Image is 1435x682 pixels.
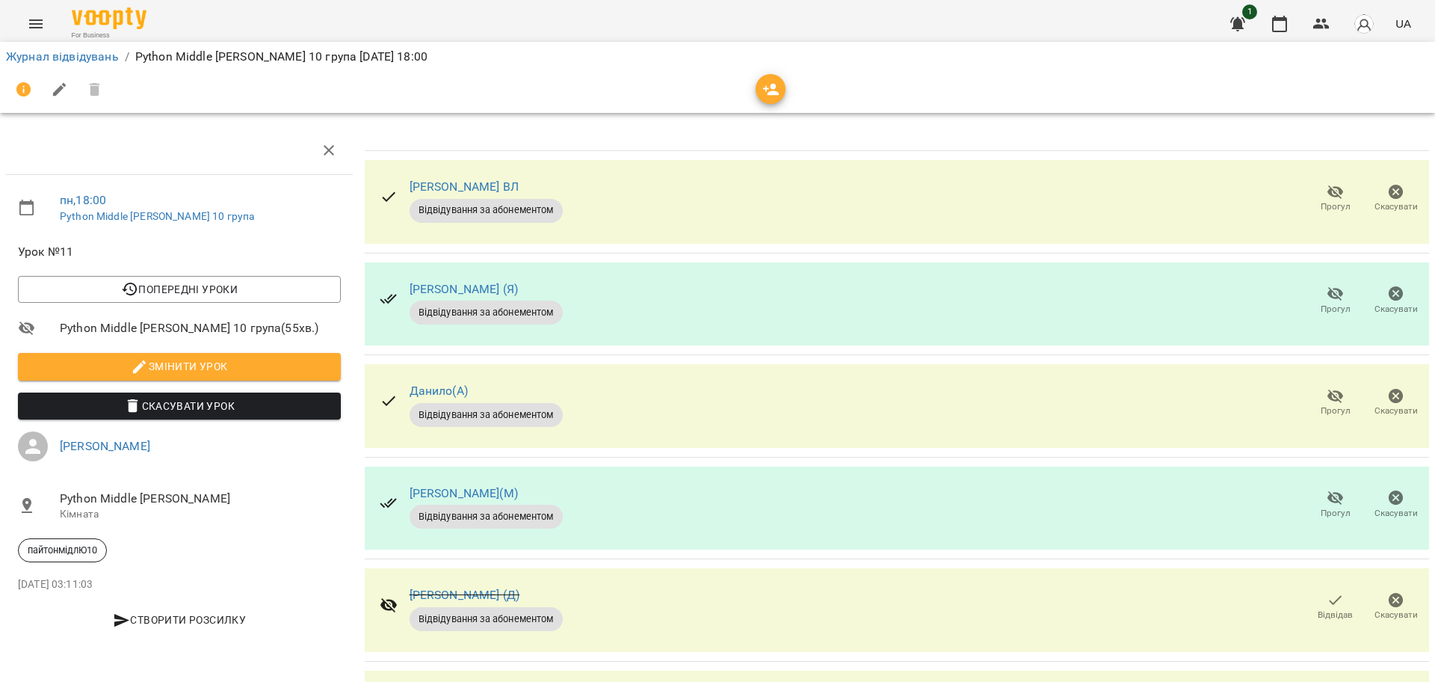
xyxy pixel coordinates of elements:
[1354,13,1374,34] img: avatar_s.png
[1374,405,1418,417] span: Скасувати
[30,357,329,375] span: Змінити урок
[18,577,341,592] p: [DATE] 03:11:03
[410,612,563,626] span: Відвідування за абонементом
[1365,382,1426,424] button: Скасувати
[1365,178,1426,220] button: Скасувати
[135,48,428,66] p: Python Middle [PERSON_NAME] 10 група [DATE] 18:00
[18,353,341,380] button: Змінити урок
[30,280,329,298] span: Попередні уроки
[1305,586,1365,628] button: Відвідав
[410,282,519,296] a: [PERSON_NAME] (Я)
[24,611,335,629] span: Створити розсилку
[6,49,119,64] a: Журнал відвідувань
[6,48,1429,66] nav: breadcrumb
[1365,586,1426,628] button: Скасувати
[60,507,341,522] p: Кімната
[125,48,129,66] li: /
[410,203,563,217] span: Відвідування за абонементом
[18,6,54,42] button: Menu
[60,439,150,453] a: [PERSON_NAME]
[1305,485,1365,526] button: Прогул
[18,538,107,562] div: пайтонмідлЮ10
[18,606,341,633] button: Створити розсилку
[18,276,341,303] button: Попередні уроки
[410,510,563,523] span: Відвідування за абонементом
[60,490,341,508] span: Python Middle [PERSON_NAME]
[60,193,106,207] a: пн , 18:00
[1374,507,1418,520] span: Скасувати
[1374,200,1418,213] span: Скасувати
[72,7,146,29] img: Voopty Logo
[1321,303,1351,316] span: Прогул
[1305,280,1365,322] button: Прогул
[1242,4,1257,19] span: 1
[19,544,106,557] span: пайтонмідлЮ10
[1305,382,1365,424] button: Прогул
[30,397,329,415] span: Скасувати Урок
[1365,485,1426,526] button: Скасувати
[18,393,341,420] button: Скасувати Урок
[72,31,146,40] span: For Business
[410,588,520,602] a: [PERSON_NAME] (Д)
[1321,200,1351,213] span: Прогул
[410,306,563,319] span: Відвідування за абонементом
[1365,280,1426,322] button: Скасувати
[1321,507,1351,520] span: Прогул
[60,319,341,337] span: Python Middle [PERSON_NAME] 10 група ( 55 хв. )
[410,408,563,422] span: Відвідування за абонементом
[1389,10,1417,37] button: UA
[1321,405,1351,417] span: Прогул
[1305,178,1365,220] button: Прогул
[410,384,468,398] a: Данило(А)
[410,179,519,194] a: [PERSON_NAME] ВЛ
[18,243,341,261] span: Урок №11
[1374,609,1418,621] span: Скасувати
[1374,303,1418,316] span: Скасувати
[1395,16,1411,31] span: UA
[60,210,254,222] a: Python Middle [PERSON_NAME] 10 група
[1318,609,1353,621] span: Відвідав
[410,486,518,500] a: [PERSON_NAME](М)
